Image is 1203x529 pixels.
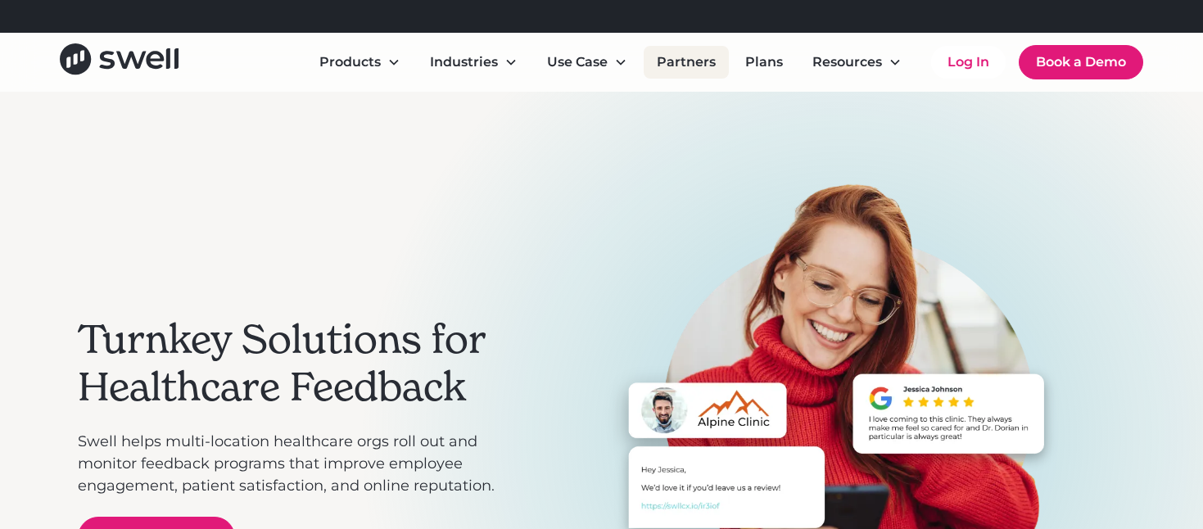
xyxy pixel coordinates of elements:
a: Book a Demo [1019,45,1143,79]
div: Resources [812,52,882,72]
a: Plans [732,46,796,79]
a: Log In [931,46,1006,79]
div: Products [306,46,414,79]
div: Resources [799,46,915,79]
p: Swell helps multi-location healthcare orgs roll out and monitor feedback programs that improve em... [78,431,520,497]
iframe: Chat Widget [915,352,1203,529]
div: Industries [430,52,498,72]
a: home [60,43,179,80]
div: Use Case [547,52,608,72]
h2: Turnkey Solutions for Healthcare Feedback [78,316,520,410]
a: Partners [644,46,729,79]
div: Products [319,52,381,72]
div: Use Case [534,46,640,79]
div: Industries [417,46,531,79]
